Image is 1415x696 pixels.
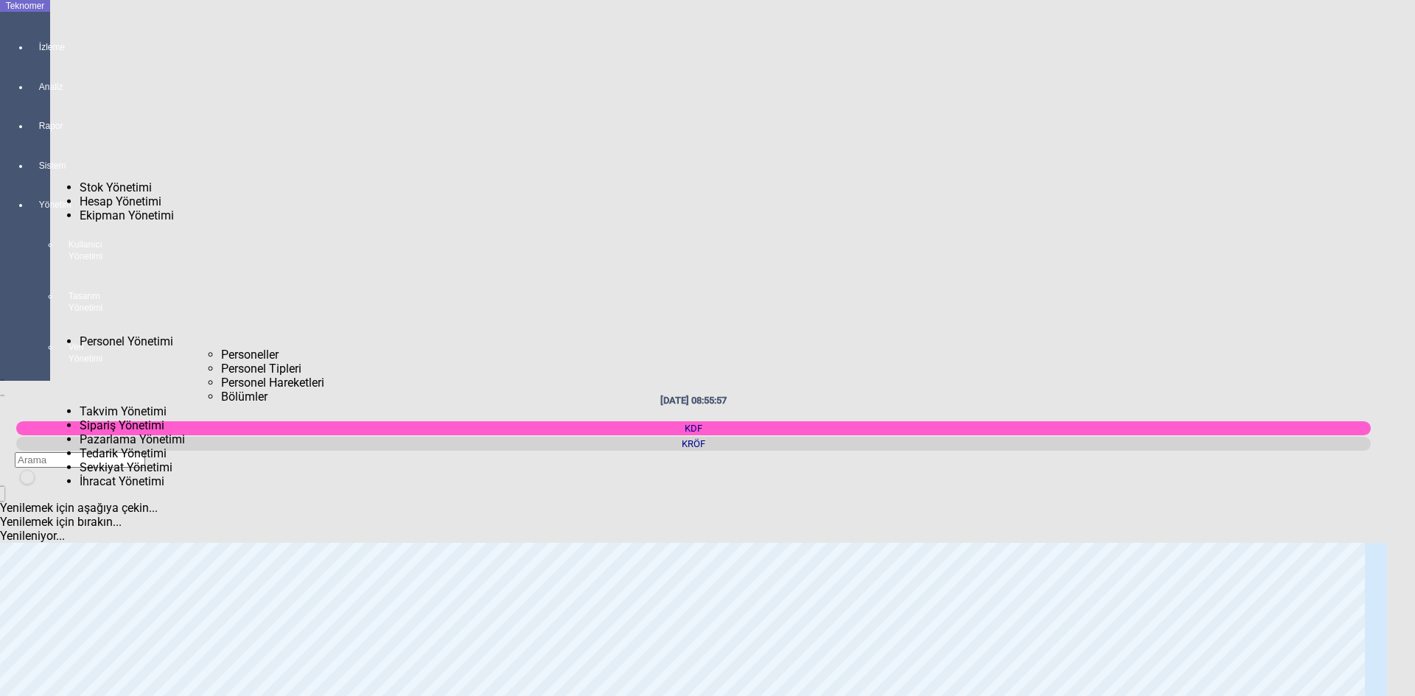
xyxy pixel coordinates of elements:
span: Hesap Yönetimi [80,194,161,208]
span: Personel Tipleri [221,362,301,376]
span: Personel Yönetimi [80,334,173,348]
span: Pazarlama Yönetimi [80,432,185,446]
span: Tedarik Yönetimi [80,446,167,460]
span: Ekipman Yönetimi [80,208,174,222]
span: Personeller [221,348,279,362]
span: İhracat Yönetimi [80,474,164,488]
span: Sevkiyat Yönetimi [80,460,172,474]
span: Personel Hareketleri [221,376,324,390]
span: Takvim Yönetimi [80,404,167,418]
span: Bölümler [221,390,268,404]
span: Stok Yönetimi [80,180,152,194]
span: Sipariş Yönetimi [80,418,164,432]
